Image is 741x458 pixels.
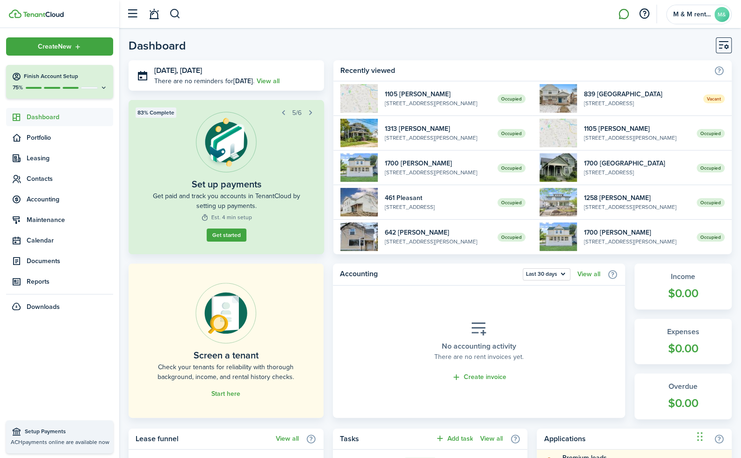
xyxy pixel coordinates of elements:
[584,158,690,168] widget-list-item-title: 1700 [GEOGRAPHIC_DATA]
[716,37,732,53] button: Customise
[385,193,490,203] widget-list-item-title: 461 Pleasant
[192,177,261,191] widget-step-title: Set up payments
[385,237,490,246] widget-list-item-description: [STREET_ADDRESS][PERSON_NAME]
[540,188,577,216] img: 1
[137,108,174,117] span: 83% Complete
[584,228,690,237] widget-list-item-title: 1700 [PERSON_NAME]
[129,40,186,51] header-page-title: Dashboard
[27,133,113,143] span: Portfolio
[644,271,722,282] widget-stats-title: Income
[6,420,113,453] a: Setup PaymentsACHpayments online are available now
[385,134,490,142] widget-list-item-description: [STREET_ADDRESS][PERSON_NAME]
[24,72,108,80] h4: Finish Account Setup
[196,112,257,172] img: Online payments
[136,433,271,444] home-widget-title: Lease funnel
[636,6,652,22] button: Open resource center
[385,168,490,177] widget-list-item-description: [STREET_ADDRESS][PERSON_NAME]
[523,268,570,280] button: Last 30 days
[385,158,490,168] widget-list-item-title: 1700 [PERSON_NAME]
[540,222,577,251] img: 1
[434,352,524,362] placeholder-description: There are no rent invoices yet.
[154,76,254,86] p: There are no reminders for .
[644,326,722,337] widget-stats-title: Expenses
[276,435,299,443] a: View all
[385,89,490,99] widget-list-item-title: 1105 [PERSON_NAME]
[584,124,690,134] widget-list-item-title: 1105 [PERSON_NAME]
[577,271,600,278] a: View all
[480,435,503,443] a: View all
[6,272,113,291] a: Reports
[385,99,490,107] widget-list-item-description: [STREET_ADDRESS][PERSON_NAME]
[277,106,290,119] button: Prev step
[150,191,303,211] widget-step-description: Get paid and track you accounts in TenantCloud by setting up payments.
[340,65,709,76] home-widget-title: Recently viewed
[340,84,378,113] img: 1
[11,438,108,446] p: ACH
[697,233,725,242] span: Occupied
[201,213,252,222] widget-step-time: Est. 4 min setup
[644,381,722,392] widget-stats-title: Overdue
[540,153,577,182] img: 1
[497,164,525,172] span: Occupied
[340,433,431,444] home-widget-title: Tasks
[340,268,518,280] home-widget-title: Accounting
[634,373,732,419] a: Overdue$0.00
[38,43,72,50] span: Create New
[27,153,113,163] span: Leasing
[211,390,240,398] a: Start here
[497,198,525,207] span: Occupied
[634,319,732,365] a: Expenses$0.00
[25,427,108,437] span: Setup Payments
[154,65,317,77] h3: [DATE], [DATE]
[27,194,113,204] span: Accounting
[697,164,725,172] span: Occupied
[442,341,516,352] placeholder-title: No accounting activity
[150,362,302,382] home-placeholder-description: Check your tenants for reliability with thorough background, income, and rental history checks.
[233,76,253,86] b: [DATE]
[9,9,22,18] img: TenantCloud
[523,268,570,280] button: Open menu
[584,237,690,246] widget-list-item-description: [STREET_ADDRESS][PERSON_NAME]
[169,6,181,22] button: Search
[145,2,163,26] a: Notifications
[340,222,378,251] img: 1
[697,198,725,207] span: Occupied
[6,37,113,56] button: Open menu
[497,129,525,138] span: Occupied
[584,89,696,99] widget-list-item-title: 839 [GEOGRAPHIC_DATA]
[644,394,722,412] widget-stats-count: $0.00
[195,283,256,343] img: Online payments
[27,236,113,245] span: Calendar
[694,413,741,458] div: Chat Widget
[385,228,490,237] widget-list-item-title: 642 [PERSON_NAME]
[697,422,703,451] div: Drag
[23,12,64,17] img: TenantCloud
[584,203,690,211] widget-list-item-description: [STREET_ADDRESS][PERSON_NAME]
[27,302,60,312] span: Downloads
[497,233,525,242] span: Occupied
[340,153,378,182] img: 1
[694,413,741,458] iframe: To enrich screen reader interactions, please activate Accessibility in Grammarly extension settings
[673,11,711,18] span: M & M rental Home
[435,433,473,444] button: Add task
[340,119,378,147] img: 1
[27,112,113,122] span: Dashboard
[452,372,506,383] a: Create invoice
[497,94,525,103] span: Occupied
[703,94,725,103] span: Vacant
[540,119,577,147] img: 1
[257,76,280,86] a: View all
[697,129,725,138] span: Occupied
[615,2,633,26] a: Messaging
[385,203,490,211] widget-list-item-description: [STREET_ADDRESS]
[584,99,696,107] widget-list-item-description: [STREET_ADDRESS]
[584,134,690,142] widget-list-item-description: [STREET_ADDRESS][PERSON_NAME]
[634,264,732,309] a: Income$0.00
[27,256,113,266] span: Documents
[27,174,113,184] span: Contacts
[714,7,729,22] avatar-text: M&
[207,229,246,242] a: Get started
[584,168,690,177] widget-list-item-description: [STREET_ADDRESS]
[22,438,109,446] span: payments online are available now
[544,433,709,444] home-widget-title: Applications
